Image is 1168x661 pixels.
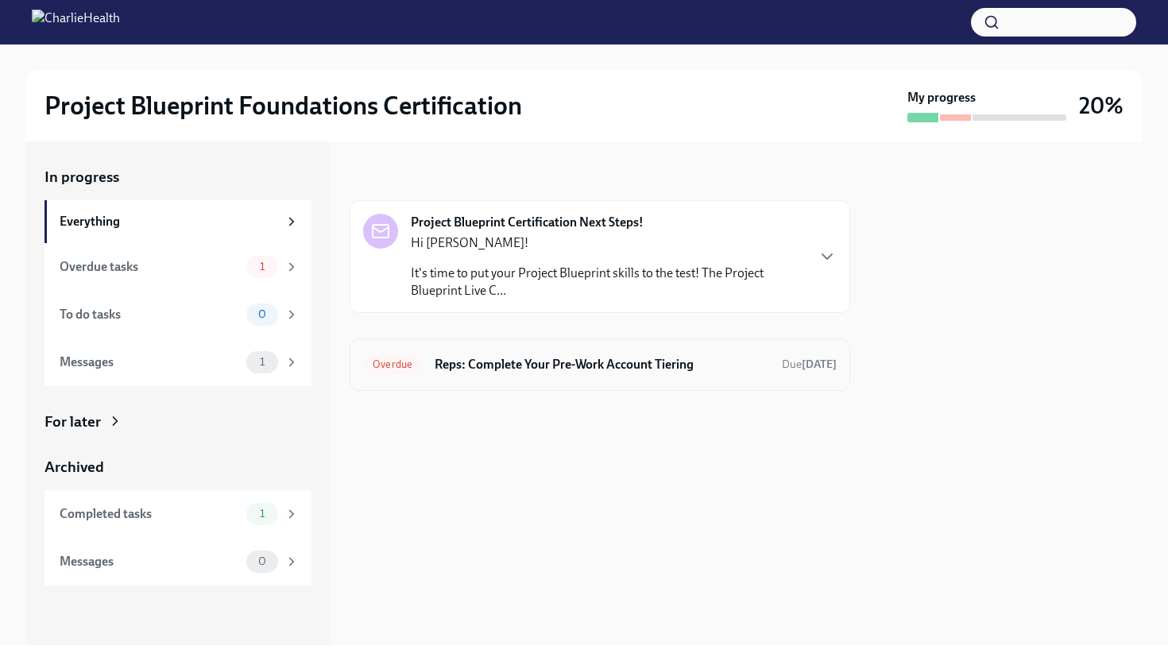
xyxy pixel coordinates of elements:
div: Messages [60,354,240,371]
div: Messages [60,553,240,570]
div: Overdue tasks [60,258,240,276]
h2: Project Blueprint Foundations Certification [44,90,522,122]
a: Messages1 [44,338,311,386]
h3: 20% [1079,91,1124,120]
a: Overdue tasks1 [44,243,311,291]
span: 0 [249,308,276,320]
h6: Reps: Complete Your Pre-Work Account Tiering [435,356,769,373]
img: CharlieHealth [32,10,120,35]
a: For later [44,412,311,432]
strong: My progress [907,89,976,106]
span: September 8th, 2025 12:00 [782,357,837,372]
span: 1 [250,261,274,273]
div: Everything [60,213,278,230]
a: OverdueReps: Complete Your Pre-Work Account TieringDue[DATE] [363,352,837,377]
div: In progress [350,167,424,187]
div: Completed tasks [60,505,240,523]
div: For later [44,412,101,432]
span: Due [782,358,837,371]
a: To do tasks0 [44,291,311,338]
strong: Project Blueprint Certification Next Steps! [411,214,644,231]
a: Messages0 [44,538,311,586]
p: It's time to put your Project Blueprint skills to the test! The Project Blueprint Live C... [411,265,805,300]
div: To do tasks [60,306,240,323]
p: Hi [PERSON_NAME]! [411,234,805,252]
a: In progress [44,167,311,187]
span: 1 [250,356,274,368]
a: Everything [44,200,311,243]
span: Overdue [363,358,422,370]
a: Archived [44,457,311,477]
span: 0 [249,555,276,567]
strong: [DATE] [802,358,837,371]
span: 1 [250,508,274,520]
a: Completed tasks1 [44,490,311,538]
